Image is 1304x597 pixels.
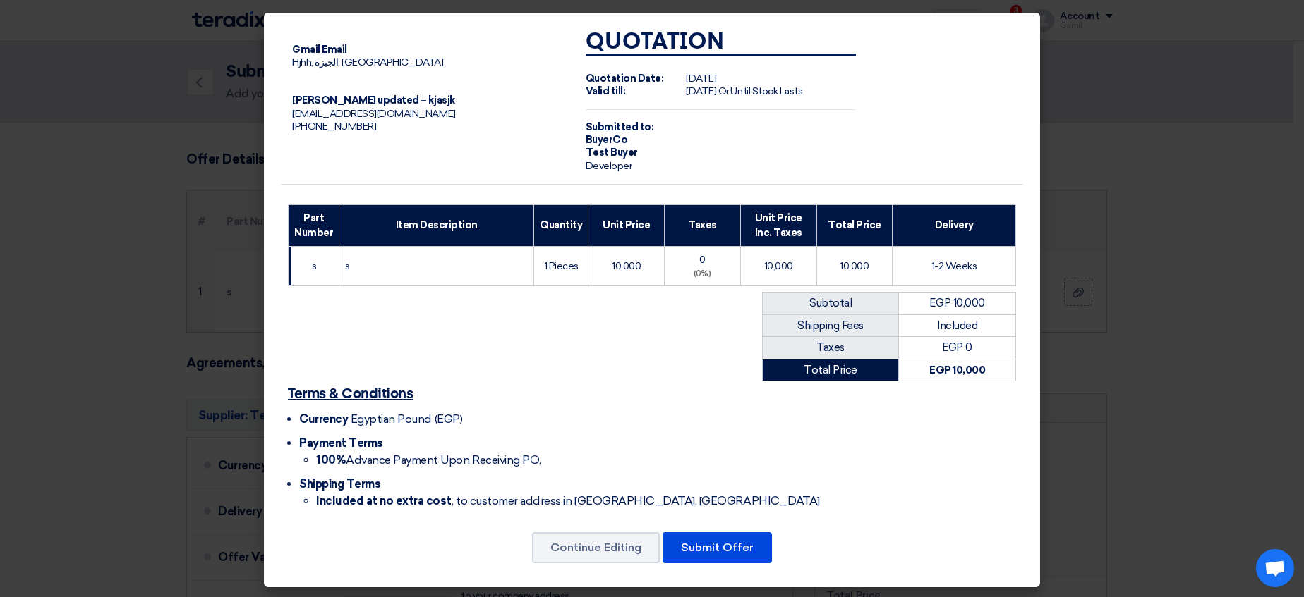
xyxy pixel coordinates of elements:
span: Advance Payment Upon Receiving PO, [316,453,541,467]
button: Submit Offer [663,532,772,563]
span: Test Buyer [586,147,638,159]
div: (0%) [670,269,735,281]
strong: Quotation [586,31,725,54]
strong: 100% [316,453,346,467]
th: Quantity [534,204,588,246]
th: Unit Price Inc. Taxes [740,204,816,246]
td: Subtotal [763,293,899,315]
span: 1 Pieces [544,260,579,272]
span: Or Until Stock Lasts [718,85,802,97]
li: , to customer address in [GEOGRAPHIC_DATA], [GEOGRAPHIC_DATA] [316,493,1016,510]
span: [EMAIL_ADDRESS][DOMAIN_NAME] [292,108,456,120]
th: Unit Price [588,204,665,246]
span: s [345,260,350,272]
span: Payment Terms [299,436,383,450]
span: EGP 0 [942,341,972,354]
strong: EGP 10,000 [929,364,985,376]
strong: Included at no extra cost [316,494,452,507]
td: Taxes [763,337,899,359]
td: s [289,246,339,286]
strong: Valid till: [586,85,626,97]
td: Shipping Fees [763,314,899,337]
div: [PERSON_NAME] updated – kjasjk [292,94,563,107]
span: Currency [299,412,348,426]
span: [PHONE_NUMBER] [292,121,376,133]
td: Total Price [763,359,899,381]
a: Open chat [1256,549,1294,587]
span: [DATE] [686,73,716,85]
span: Egyptian Pound (EGP) [351,412,462,426]
span: 10,000 [840,260,869,272]
span: 10,000 [612,260,641,272]
strong: Submitted to: [586,121,654,133]
strong: Quotation Date: [586,73,664,85]
span: 10,000 [764,260,793,272]
button: Continue Editing [532,532,660,563]
span: BuyerCo [586,134,628,146]
span: 1-2 Weeks [931,260,977,272]
span: Hjhh, الجيزة, [GEOGRAPHIC_DATA] [292,56,443,68]
span: Included [937,319,977,332]
u: Terms & Conditions [288,387,413,401]
span: Shipping Terms [299,477,380,491]
th: Delivery [893,204,1016,246]
td: EGP 10,000 [899,293,1016,315]
th: Item Description [339,204,534,246]
span: 0 [699,254,706,266]
span: Developer [586,160,632,172]
th: Total Price [816,204,893,246]
span: [DATE] [686,85,716,97]
th: Part Number [289,204,339,246]
th: Taxes [665,204,741,246]
div: Gmail Email [292,44,563,56]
